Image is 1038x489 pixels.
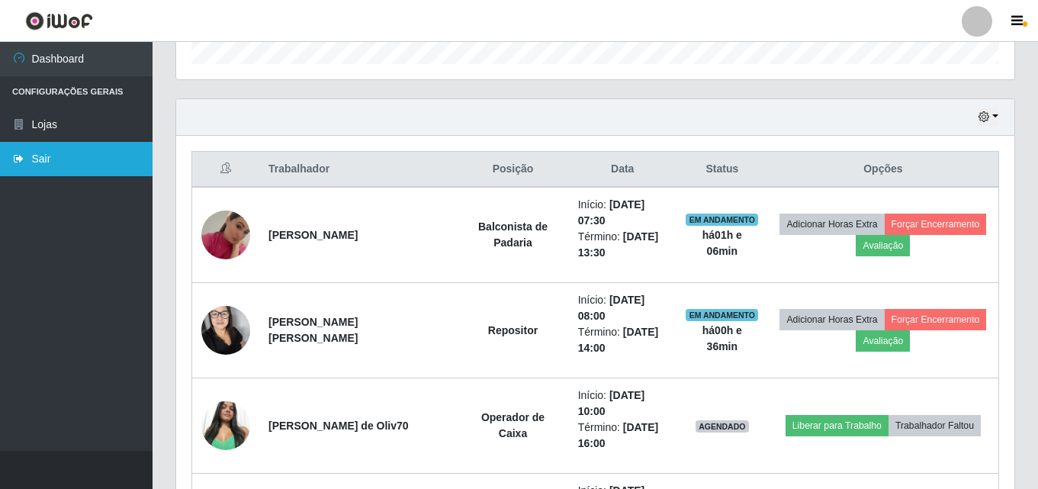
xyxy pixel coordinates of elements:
[696,420,749,433] span: AGENDADO
[268,316,358,344] strong: [PERSON_NAME] [PERSON_NAME]
[676,152,768,188] th: Status
[578,198,645,227] time: [DATE] 07:30
[768,152,999,188] th: Opções
[856,235,910,256] button: Avaliação
[488,324,538,336] strong: Repositor
[779,214,884,235] button: Adicionar Horas Extra
[268,420,409,432] strong: [PERSON_NAME] de Oliv70
[578,294,645,322] time: [DATE] 08:00
[578,229,667,261] li: Término:
[889,415,981,436] button: Trabalhador Faltou
[268,229,358,241] strong: [PERSON_NAME]
[569,152,676,188] th: Data
[578,420,667,452] li: Término:
[702,229,742,257] strong: há 01 h e 06 min
[457,152,568,188] th: Posição
[201,393,250,458] img: 1727212594442.jpeg
[201,289,250,372] img: 1664333907244.jpeg
[885,214,987,235] button: Forçar Encerramento
[578,197,667,229] li: Início:
[702,324,742,352] strong: há 00 h e 36 min
[578,324,667,356] li: Término:
[201,191,250,278] img: 1741890042510.jpeg
[481,411,545,439] strong: Operador de Caixa
[578,388,667,420] li: Início:
[478,220,548,249] strong: Balconista de Padaria
[259,152,457,188] th: Trabalhador
[25,11,93,31] img: CoreUI Logo
[578,389,645,417] time: [DATE] 10:00
[578,292,667,324] li: Início:
[779,309,884,330] button: Adicionar Horas Extra
[686,214,758,226] span: EM ANDAMENTO
[786,415,889,436] button: Liberar para Trabalho
[856,330,910,352] button: Avaliação
[885,309,987,330] button: Forçar Encerramento
[686,309,758,321] span: EM ANDAMENTO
